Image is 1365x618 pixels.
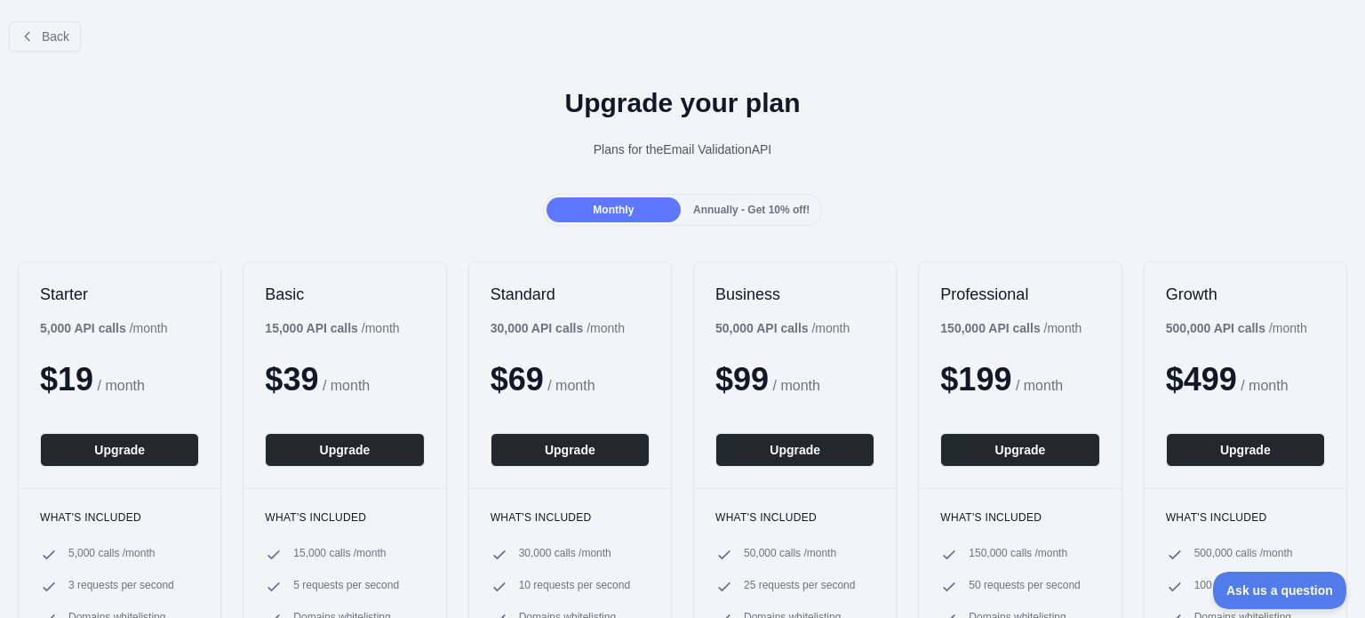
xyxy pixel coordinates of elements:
[491,319,625,337] div: / month
[715,284,874,305] h2: Business
[940,361,1011,397] span: $ 199
[715,361,769,397] span: $ 99
[1213,572,1347,609] iframe: Toggle Customer Support
[491,361,544,397] span: $ 69
[1166,361,1237,397] span: $ 499
[715,319,850,337] div: / month
[491,321,584,335] b: 30,000 API calls
[940,321,1040,335] b: 150,000 API calls
[1166,284,1325,305] h2: Growth
[1166,321,1265,335] b: 500,000 API calls
[1166,319,1307,337] div: / month
[491,284,650,305] h2: Standard
[940,319,1082,337] div: / month
[940,284,1099,305] h2: Professional
[715,321,809,335] b: 50,000 API calls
